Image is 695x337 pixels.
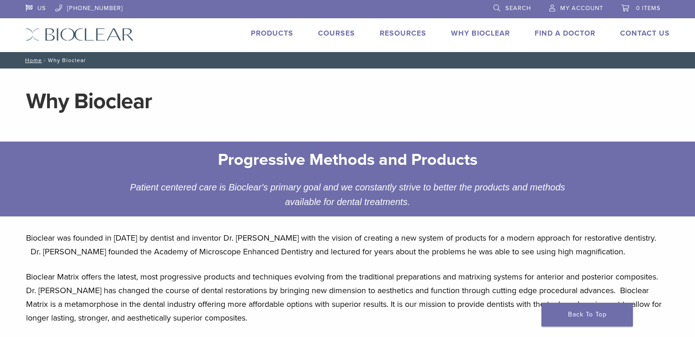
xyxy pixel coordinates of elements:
h1: Why Bioclear [26,90,669,112]
a: Products [251,29,293,38]
a: Why Bioclear [451,29,510,38]
span: / [42,58,48,63]
a: Back To Top [541,303,633,326]
span: My Account [560,5,603,12]
a: Contact Us [620,29,670,38]
span: Search [505,5,531,12]
a: Home [22,57,42,63]
a: Find A Doctor [535,29,595,38]
a: Resources [380,29,426,38]
h2: Progressive Methods and Products [123,149,573,171]
nav: Why Bioclear [19,52,677,68]
div: Patient centered care is Bioclear's primary goal and we constantly strive to better the products ... [116,180,579,209]
img: Bioclear [26,28,134,41]
p: Bioclear Matrix offers the latest, most progressive products and techniques evolving from the tra... [26,270,669,325]
span: 0 items [636,5,661,12]
p: Bioclear was founded in [DATE] by dentist and inventor Dr. [PERSON_NAME] with the vision of creat... [26,231,669,258]
a: Courses [318,29,355,38]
